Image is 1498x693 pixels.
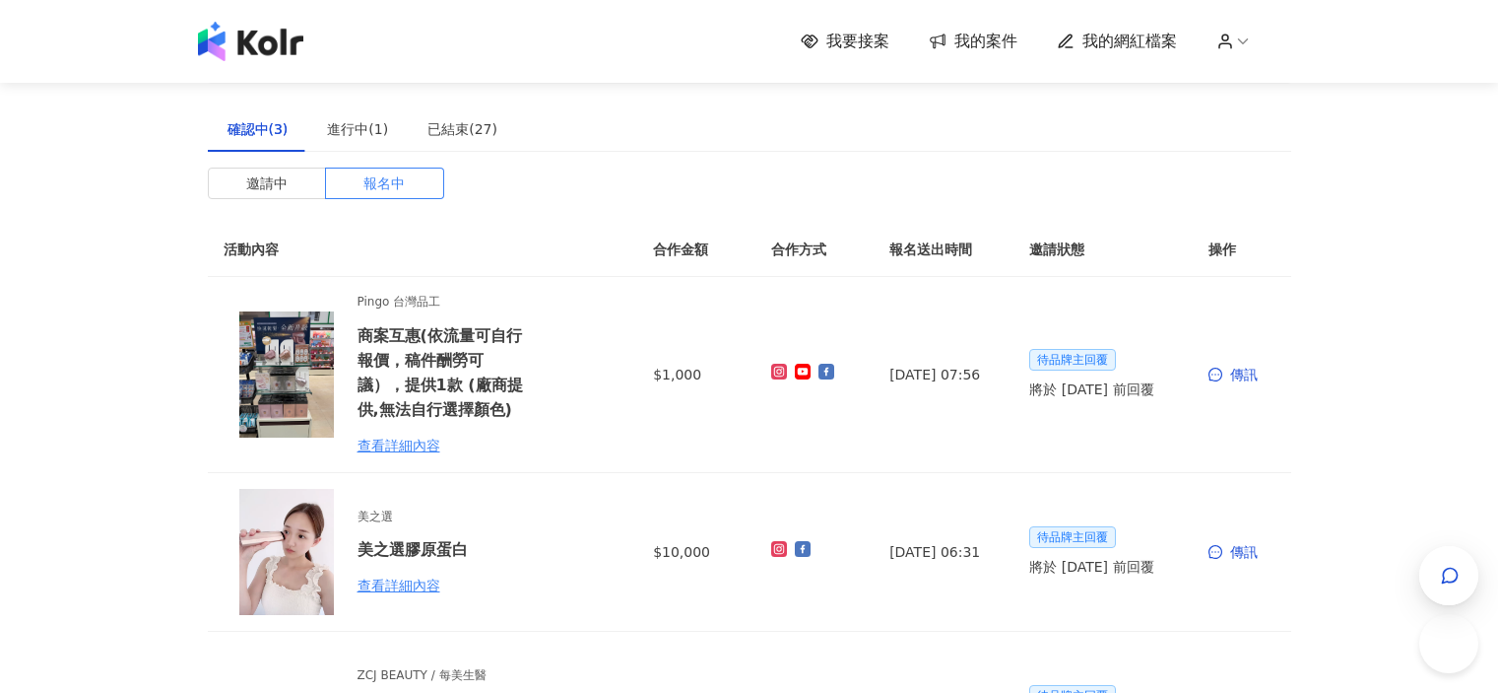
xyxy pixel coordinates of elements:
th: 合作金額 [637,223,755,277]
th: 活動內容 [208,223,602,277]
a: 我的案件 [929,31,1017,52]
span: 將於 [DATE] 前回覆 [1029,556,1153,578]
span: 美之選 [358,508,530,526]
td: $10,000 [637,473,755,632]
img: Pingo 台灣品工 TRAVEL Qmini 2.0奈米負離子極輕吹風機 [224,312,350,438]
img: 美之選膠原蛋白送RF美容儀 [224,489,350,615]
div: 查看詳細內容 [358,575,530,596]
th: 合作方式 [755,223,874,277]
img: logo [198,22,303,61]
th: 報名送出時間 [874,223,1013,277]
td: $1,000 [637,277,755,472]
div: 傳訊 [1208,364,1275,385]
span: message [1208,545,1222,559]
a: 我的網紅檔案 [1057,31,1177,52]
h6: 美之選膠原蛋白 [358,537,530,562]
td: [DATE] 06:31 [874,473,1013,632]
span: message [1208,368,1222,381]
iframe: Help Scout Beacon - Open [1419,614,1478,673]
div: 已結束(27) [427,118,497,140]
span: 待品牌主回覆 [1029,526,1116,548]
span: 我的案件 [954,31,1017,52]
h6: 商案互惠(依流量可自行報價，稿件酬勞可議），提供1款 (廠商提供,無法自行選擇顏色) [358,323,530,423]
div: 進行中(1) [327,118,388,140]
span: 待品牌主回覆 [1029,349,1116,371]
th: 邀請狀態 [1013,223,1192,277]
span: 邀請中 [246,169,288,198]
th: 操作 [1193,223,1291,277]
td: [DATE] 07:56 [874,277,1013,472]
a: 我要接案 [801,31,889,52]
span: 報名中 [363,169,405,198]
div: 確認中(3) [228,118,289,140]
div: 傳訊 [1208,541,1275,563]
span: Pingo 台灣品工 [358,293,530,312]
img: 日日系列 [224,649,294,670]
span: 將於 [DATE] 前回覆 [1029,379,1153,400]
span: ZCJ BEAUTY / 每美生醫 [358,666,530,685]
div: 查看詳細內容 [358,435,530,456]
span: 我要接案 [826,31,889,52]
span: 我的網紅檔案 [1082,31,1177,52]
